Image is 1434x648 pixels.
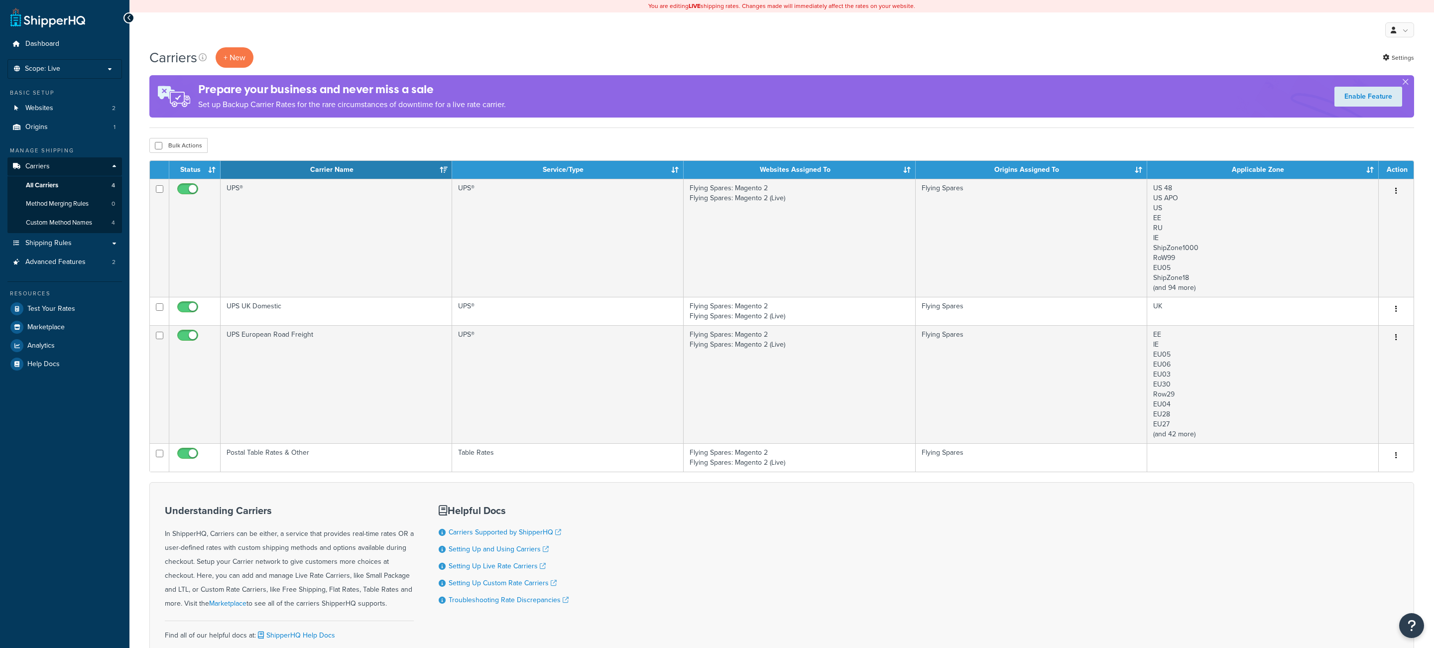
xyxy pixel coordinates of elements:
th: Websites Assigned To: activate to sort column ascending [684,161,915,179]
td: Table Rates [452,443,684,472]
span: 2 [112,104,116,113]
div: Manage Shipping [7,146,122,155]
button: + New [216,47,253,68]
button: Open Resource Center [1399,613,1424,638]
span: Dashboard [25,40,59,48]
a: Marketplace [209,598,246,609]
button: Bulk Actions [149,138,208,153]
a: Origins 1 [7,118,122,136]
li: Advanced Features [7,253,122,271]
h1: Carriers [149,48,197,67]
td: UPS® [452,297,684,325]
td: UK [1147,297,1379,325]
h3: Helpful Docs [439,505,569,516]
td: US 48 US APO US EE RU IE ShipZone1000 RoW99 EU05 ShipZone18 (and 94 more) [1147,179,1379,297]
th: Service/Type: activate to sort column ascending [452,161,684,179]
span: Websites [25,104,53,113]
td: Postal Table Rates & Other [221,443,452,472]
td: Flying Spares [916,179,1147,297]
span: All Carriers [26,181,58,190]
th: Carrier Name: activate to sort column ascending [221,161,452,179]
td: Flying Spares [916,443,1147,472]
a: ShipperHQ Home [10,7,85,27]
a: Marketplace [7,318,122,336]
li: Method Merging Rules [7,195,122,213]
span: Method Merging Rules [26,200,89,208]
td: UPS UK Domestic [221,297,452,325]
span: 0 [112,200,115,208]
li: Custom Method Names [7,214,122,232]
td: UPS European Road Freight [221,325,452,443]
li: Origins [7,118,122,136]
span: Test Your Rates [27,305,75,313]
td: UPS® [221,179,452,297]
a: Troubleshooting Rate Discrepancies [449,595,569,605]
td: Flying Spares: Magento 2 Flying Spares: Magento 2 (Live) [684,443,915,472]
span: 1 [114,123,116,131]
h4: Prepare your business and never miss a sale [198,81,506,98]
a: Custom Method Names 4 [7,214,122,232]
p: Set up Backup Carrier Rates for the rare circumstances of downtime for a live rate carrier. [198,98,506,112]
th: Origins Assigned To: activate to sort column ascending [916,161,1147,179]
a: Carriers Supported by ShipperHQ [449,527,561,537]
a: Setting Up Live Rate Carriers [449,561,546,571]
td: EE IE EU05 EU06 EU03 EU30 Row29 EU04 EU28 EU27 (and 42 more) [1147,325,1379,443]
span: Advanced Features [25,258,86,266]
li: Websites [7,99,122,118]
span: Analytics [27,342,55,350]
a: Dashboard [7,35,122,53]
div: Basic Setup [7,89,122,97]
a: Websites 2 [7,99,122,118]
span: Scope: Live [25,65,60,73]
div: In ShipperHQ, Carriers can be either, a service that provides real-time rates OR a user-defined r... [165,505,414,611]
img: ad-rules-rateshop-fe6ec290ccb7230408bd80ed9643f0289d75e0ffd9eb532fc0e269fcd187b520.png [149,75,198,118]
td: UPS® [452,325,684,443]
a: Shipping Rules [7,234,122,253]
a: ShipperHQ Help Docs [256,630,335,641]
a: Setting Up and Using Carriers [449,544,549,554]
a: Method Merging Rules 0 [7,195,122,213]
li: Carriers [7,157,122,233]
span: Help Docs [27,360,60,369]
a: Carriers [7,157,122,176]
h3: Understanding Carriers [165,505,414,516]
a: Help Docs [7,355,122,373]
td: UPS® [452,179,684,297]
li: All Carriers [7,176,122,195]
a: Enable Feature [1334,87,1402,107]
div: Resources [7,289,122,298]
a: Settings [1383,51,1414,65]
span: Carriers [25,162,50,171]
span: Origins [25,123,48,131]
b: LIVE [689,1,701,10]
td: Flying Spares [916,325,1147,443]
th: Status: activate to sort column ascending [169,161,221,179]
a: Test Your Rates [7,300,122,318]
th: Action [1379,161,1414,179]
a: Analytics [7,337,122,355]
span: Marketplace [27,323,65,332]
span: 4 [112,219,115,227]
td: Flying Spares: Magento 2 Flying Spares: Magento 2 (Live) [684,179,915,297]
th: Applicable Zone: activate to sort column ascending [1147,161,1379,179]
span: Custom Method Names [26,219,92,227]
span: 2 [112,258,116,266]
span: 4 [112,181,115,190]
span: Shipping Rules [25,239,72,248]
td: Flying Spares: Magento 2 Flying Spares: Magento 2 (Live) [684,297,915,325]
div: Find all of our helpful docs at: [165,621,414,643]
td: Flying Spares [916,297,1147,325]
a: All Carriers 4 [7,176,122,195]
a: Advanced Features 2 [7,253,122,271]
td: Flying Spares: Magento 2 Flying Spares: Magento 2 (Live) [684,325,915,443]
a: Setting Up Custom Rate Carriers [449,578,557,588]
